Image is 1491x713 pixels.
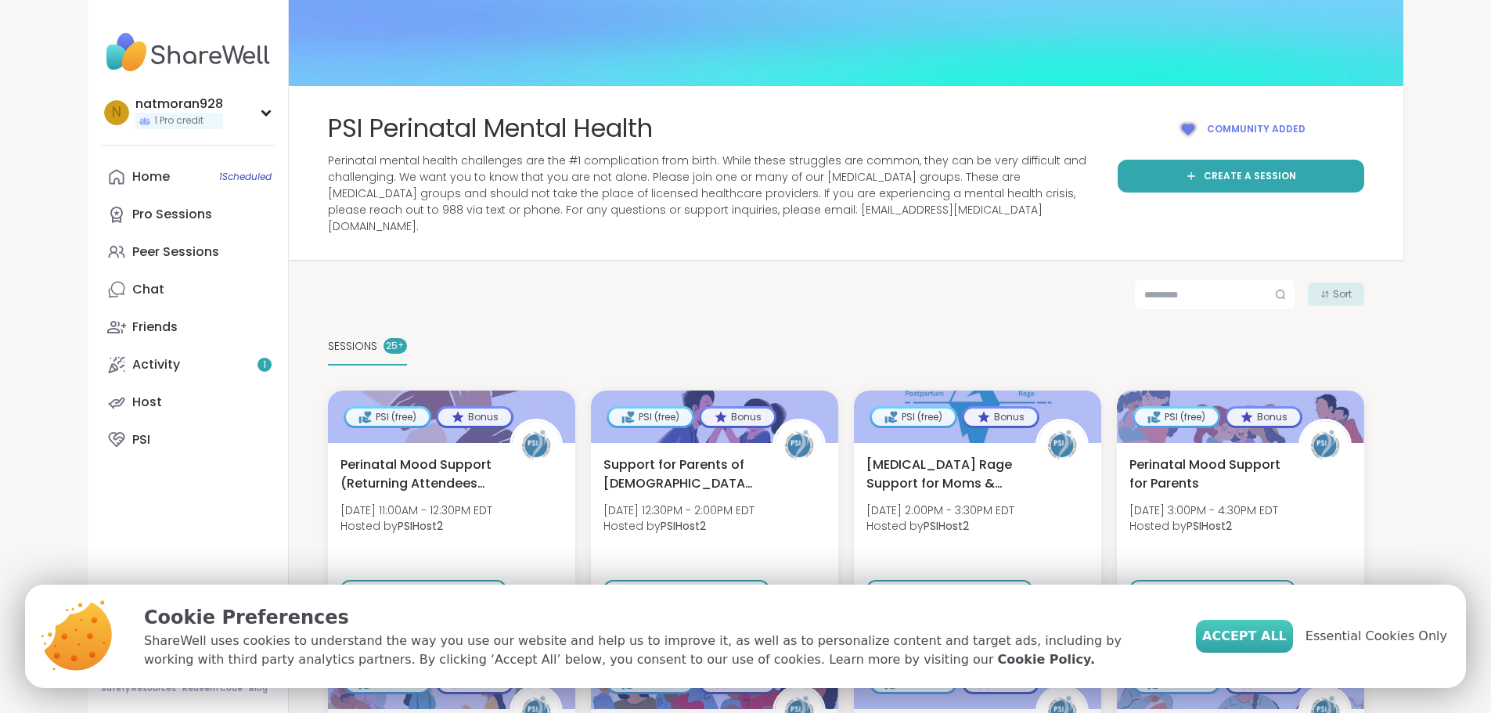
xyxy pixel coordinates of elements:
[1333,287,1352,301] span: Sort
[263,358,266,372] span: 1
[603,456,755,493] span: Support for Parents of [DEMOGRAPHIC_DATA] Children
[1207,122,1306,136] span: Community added
[924,518,969,534] b: PSIHost2
[132,394,162,411] div: Host
[1129,580,1295,613] button: Sign Up
[340,580,506,613] button: Sign Up
[1135,409,1218,426] div: PSI (free)
[1204,169,1296,183] span: Create a session
[866,456,1018,493] span: [MEDICAL_DATA] Rage Support for Moms & Birthing People
[701,409,774,426] div: Bonus
[132,206,212,223] div: Pro Sessions
[132,243,219,261] div: Peer Sessions
[661,518,706,534] b: PSIHost2
[872,409,955,426] div: PSI (free)
[603,580,769,613] button: Sign Up
[398,518,443,534] b: PSIHost2
[1118,160,1364,193] a: Create a session
[1227,409,1300,426] div: Bonus
[340,502,492,518] span: [DATE] 11:00AM - 12:30PM EDT
[135,95,223,113] div: natmoran928
[998,650,1095,669] a: Cookie Policy.
[154,114,203,128] span: 1 Pro credit
[101,421,276,459] a: PSI
[866,580,1032,613] button: Sign Up
[249,683,268,694] a: Blog
[398,339,403,353] pre: +
[101,346,276,384] a: Activity1
[384,338,407,354] div: 25
[112,103,121,123] span: n
[182,683,243,694] a: Redeem Code
[603,518,755,534] span: Hosted by
[1187,518,1232,534] b: PSIHost2
[132,356,180,373] div: Activity
[101,384,276,421] a: Host
[1129,518,1278,534] span: Hosted by
[512,421,560,470] img: PSIHost2
[101,196,276,233] a: Pro Sessions
[1118,111,1364,147] button: Community added
[132,431,150,448] div: PSI
[144,603,1171,632] p: Cookie Preferences
[101,233,276,271] a: Peer Sessions
[964,409,1037,426] div: Bonus
[1196,620,1293,653] button: Accept All
[866,502,1014,518] span: [DATE] 2:00PM - 3:30PM EDT
[132,319,178,336] div: Friends
[866,518,1014,534] span: Hosted by
[328,111,653,146] span: PSI Perinatal Mental Health
[101,683,176,694] a: Safety Resources
[1038,421,1086,470] img: PSIHost2
[101,271,276,308] a: Chat
[132,168,170,185] div: Home
[219,171,272,183] span: 1 Scheduled
[101,308,276,346] a: Friends
[328,153,1099,235] span: Perinatal mental health challenges are the #1 complication from birth. While these struggles are ...
[340,456,492,493] span: Perinatal Mood Support (Returning Attendees Only)
[132,281,164,298] div: Chat
[144,632,1171,669] p: ShareWell uses cookies to understand the way you use our website and help us to improve it, as we...
[346,409,429,426] div: PSI (free)
[101,158,276,196] a: Home1Scheduled
[1301,421,1349,470] img: PSIHost2
[1129,456,1281,493] span: Perinatal Mood Support for Parents
[1306,627,1447,646] span: Essential Cookies Only
[101,25,276,80] img: ShareWell Nav Logo
[775,421,823,470] img: PSIHost2
[603,502,755,518] span: [DATE] 12:30PM - 2:00PM EDT
[328,338,377,355] span: SESSIONS
[340,518,492,534] span: Hosted by
[609,409,692,426] div: PSI (free)
[1202,627,1287,646] span: Accept All
[438,409,511,426] div: Bonus
[1129,502,1278,518] span: [DATE] 3:00PM - 4:30PM EDT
